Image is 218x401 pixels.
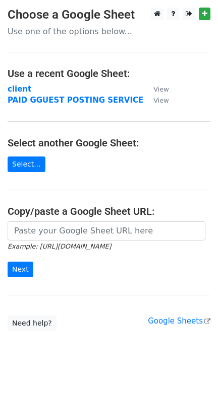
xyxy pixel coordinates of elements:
h4: Copy/paste a Google Sheet URL: [8,205,210,217]
input: Paste your Google Sheet URL here [8,221,205,240]
a: client [8,85,31,94]
p: Use one of the options below... [8,26,210,37]
h3: Choose a Google Sheet [8,8,210,22]
input: Next [8,262,33,277]
small: Example: [URL][DOMAIN_NAME] [8,243,111,250]
h4: Select another Google Sheet: [8,137,210,149]
small: View [153,86,169,93]
a: PAID GGUEST POSTING SERVICE [8,96,143,105]
small: View [153,97,169,104]
a: Need help? [8,315,57,331]
a: View [143,96,169,105]
a: View [143,85,169,94]
a: Google Sheets [148,316,210,326]
h4: Use a recent Google Sheet: [8,67,210,79]
a: Select... [8,156,45,172]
